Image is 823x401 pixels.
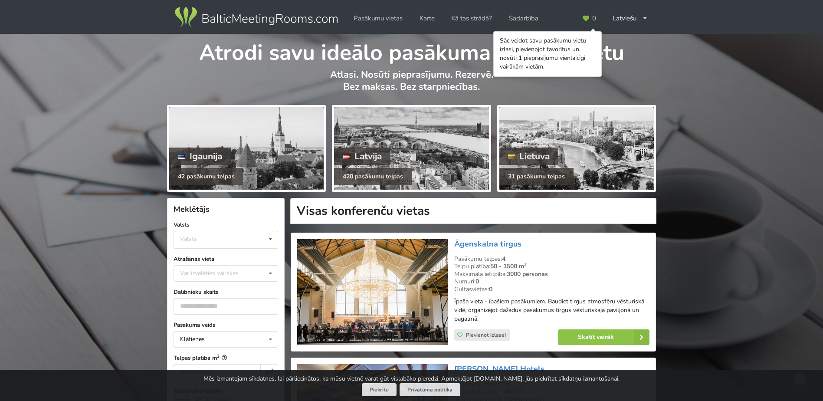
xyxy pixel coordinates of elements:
div: Lietuva [499,148,559,165]
div: Pasākumu telpas: [454,255,649,263]
label: Pasākuma veids [174,321,278,329]
img: Baltic Meeting Rooms [173,5,339,30]
sup: 2 [271,367,273,374]
strong: 50 - 1500 m [490,262,527,270]
a: Āgenskalna tirgus [454,239,521,249]
a: Igaunija 42 pasākumu telpas [167,105,326,192]
div: Klātienes [180,336,205,342]
span: 0 [592,15,596,22]
span: Meklētājs [174,204,210,214]
a: Lietuva 31 pasākumu telpas [497,105,656,192]
div: Sāc veidot savu pasākumu vietu izlasi, pievienojot favorītus un nosūti 1 pieprasījumu vienlaicīgi... [500,36,595,71]
strong: 4 [502,255,505,263]
sup: 2 [524,261,527,268]
a: Sadarbība [503,10,544,27]
a: Privātuma politika [400,383,460,397]
label: Telpas platība m [174,354,278,362]
strong: 0 [489,285,492,293]
a: Kā tas strādā? [445,10,498,27]
a: Latvija 420 pasākumu telpas [332,105,491,192]
label: Valsts [174,220,278,229]
a: Karte [413,10,441,27]
div: Gultasvietas: [454,286,649,293]
label: Atrašanās vieta [174,255,278,263]
strong: 0 [475,277,479,286]
div: Igaunija [169,148,231,165]
div: Maksimālā ietilpība: [454,270,649,278]
div: Latvija [334,148,390,165]
div: 420 pasākumu telpas [334,168,412,185]
a: [PERSON_NAME] Hotels [454,364,544,374]
div: 31 pasākumu telpas [499,168,574,185]
div: Numuri: [454,278,649,286]
button: Piekrītu [362,383,397,397]
div: Latviešu [607,10,654,27]
div: Var izvēlēties vairākas [178,268,258,278]
div: 42 pasākumu telpas [169,168,243,185]
div: Valsts [180,235,197,243]
div: Telpu platība: [454,263,649,270]
sup: 2 [217,353,220,359]
h1: Visas konferenču vietas [290,198,656,224]
span: Pievienot izlasei [466,332,506,339]
a: Pasākumu vietas [348,10,409,27]
div: m [260,364,278,381]
label: Dalībnieku skaits [174,288,278,296]
p: Atlasi. Nosūti pieprasījumu. Rezervē. Bez maksas. Bez starpniecības. [167,69,656,102]
h1: Atrodi savu ideālo pasākuma norises vietu [167,34,656,67]
a: Skatīt vairāk [558,329,649,345]
p: Īpaša vieta - īpašiem pasākumiem. Baudiet tirgus atmosfēru vēsturiskā vidē, organizējot dažādus p... [454,297,649,323]
strong: 3000 personas [507,270,548,278]
img: Neierastas vietas | Rīga | Āgenskalna tirgus [297,239,448,345]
